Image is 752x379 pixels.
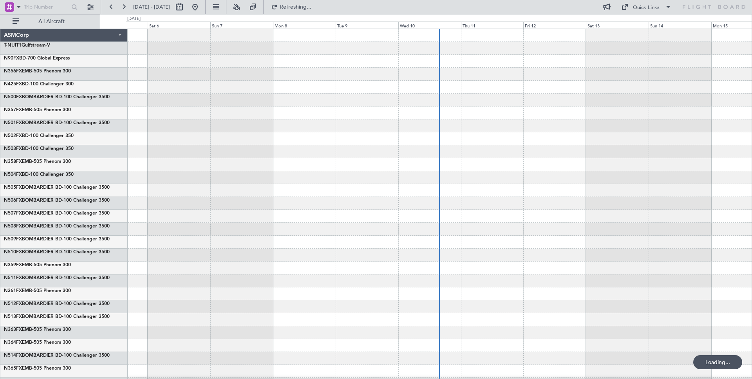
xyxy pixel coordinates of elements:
[4,366,71,371] a: N365FXEMB-505 Phenom 300
[4,327,22,332] span: N363FX
[4,134,22,138] span: N502FX
[4,301,22,306] span: N512FX
[461,22,524,29] div: Thu 11
[4,263,71,267] a: N359FXEMB-505 Phenom 300
[4,198,110,203] a: N506FXBOMBARDIER BD-100 Challenger 3500
[24,1,67,13] input: Trip Number
[4,327,71,332] a: N363FXEMB-505 Phenom 300
[4,56,70,61] a: N90FXBD-700 Global Express
[617,1,675,13] button: Quick Links
[4,224,110,229] a: N508FXBOMBARDIER BD-100 Challenger 3500
[4,134,74,138] a: N502FXBD-100 Challenger 350
[4,314,110,319] a: N513FXBOMBARDIER BD-100 Challenger 3500
[4,43,50,48] a: T-NUIT1Gulfstream-V
[4,69,71,74] a: N356FXEMB-505 Phenom 300
[4,159,71,164] a: N358FXEMB-505 Phenom 300
[4,56,19,61] span: N90FX
[4,211,22,216] span: N507FX
[148,22,210,29] div: Sat 6
[4,353,110,358] a: N514FXBOMBARDIER BD-100 Challenger 3500
[127,16,141,22] div: [DATE]
[4,198,22,203] span: N506FX
[4,172,74,177] a: N504FXBD-100 Challenger 350
[4,366,22,371] span: N365FX
[4,172,22,177] span: N504FX
[4,276,22,280] span: N511FX
[4,340,71,345] a: N364FXEMB-505 Phenom 300
[633,4,660,12] div: Quick Links
[649,22,711,29] div: Sun 14
[4,185,110,190] a: N505FXBOMBARDIER BD-100 Challenger 3500
[4,289,22,293] span: N361FX
[398,22,461,29] div: Wed 10
[4,82,74,87] a: N425FXBD-100 Challenger 300
[4,314,22,319] span: N513FX
[4,95,22,99] span: N500FX
[4,263,22,267] span: N359FX
[4,82,22,87] span: N425FX
[4,224,22,229] span: N508FX
[4,121,22,125] span: N501FX
[586,22,649,29] div: Sat 13
[4,121,110,125] a: N501FXBOMBARDIER BD-100 Challenger 3500
[4,146,74,151] a: N503FXBD-100 Challenger 350
[4,353,22,358] span: N514FX
[4,159,22,164] span: N358FX
[4,211,110,216] a: N507FXBOMBARDIER BD-100 Challenger 3500
[4,250,22,254] span: N510FX
[20,19,83,24] span: All Aircraft
[279,4,312,10] span: Refreshing...
[4,289,71,293] a: N361FXEMB-505 Phenom 300
[4,43,22,48] span: T-NUIT1
[4,185,22,190] span: N505FX
[4,95,110,99] a: N500FXBOMBARDIER BD-100 Challenger 3500
[210,22,273,29] div: Sun 7
[4,301,110,306] a: N512FXBOMBARDIER BD-100 Challenger 3500
[4,237,110,242] a: N509FXBOMBARDIER BD-100 Challenger 3500
[523,22,586,29] div: Fri 12
[273,22,336,29] div: Mon 8
[133,4,170,11] span: [DATE] - [DATE]
[4,340,22,345] span: N364FX
[693,355,742,369] div: Loading...
[4,146,22,151] span: N503FX
[4,69,22,74] span: N356FX
[4,276,110,280] a: N511FXBOMBARDIER BD-100 Challenger 3500
[4,108,71,112] a: N357FXEMB-505 Phenom 300
[9,15,85,28] button: All Aircraft
[4,237,22,242] span: N509FX
[268,1,315,13] button: Refreshing...
[4,250,110,254] a: N510FXBOMBARDIER BD-100 Challenger 3500
[336,22,398,29] div: Tue 9
[4,108,22,112] span: N357FX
